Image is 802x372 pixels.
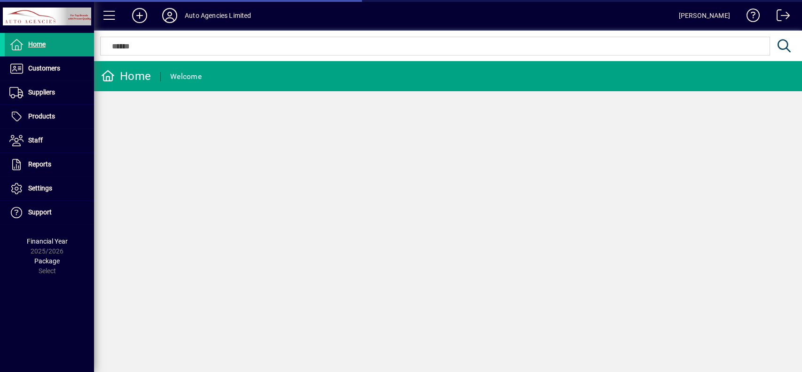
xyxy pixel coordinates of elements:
[28,184,52,192] span: Settings
[28,160,51,168] span: Reports
[5,177,94,200] a: Settings
[679,8,730,23] div: [PERSON_NAME]
[28,88,55,96] span: Suppliers
[5,129,94,152] a: Staff
[185,8,252,23] div: Auto Agencies Limited
[28,208,52,216] span: Support
[5,81,94,104] a: Suppliers
[770,2,790,32] a: Logout
[28,112,55,120] span: Products
[5,105,94,128] a: Products
[5,153,94,176] a: Reports
[125,7,155,24] button: Add
[155,7,185,24] button: Profile
[101,69,151,84] div: Home
[170,69,202,84] div: Welcome
[739,2,760,32] a: Knowledge Base
[28,136,43,144] span: Staff
[34,257,60,265] span: Package
[5,57,94,80] a: Customers
[28,40,46,48] span: Home
[27,237,68,245] span: Financial Year
[5,201,94,224] a: Support
[28,64,60,72] span: Customers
